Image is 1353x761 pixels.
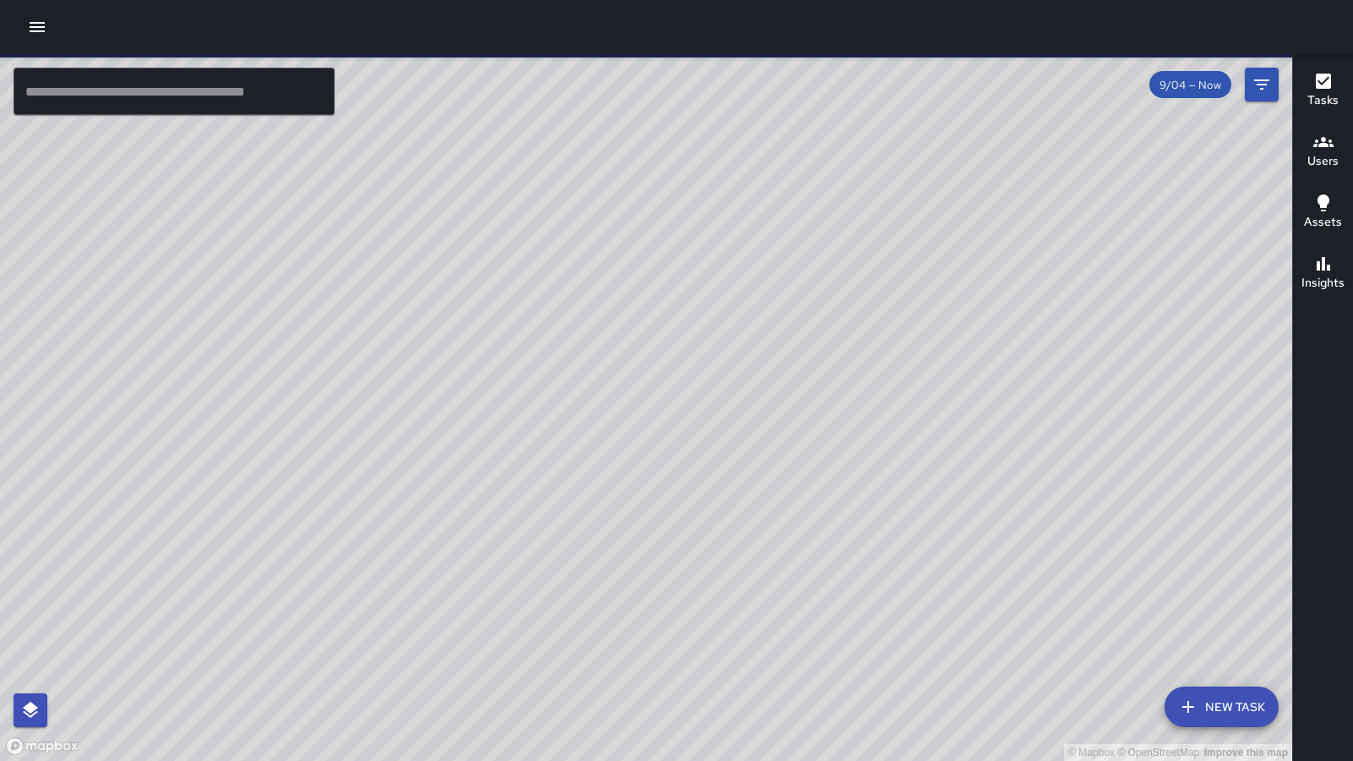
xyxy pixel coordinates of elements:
span: 9/04 — Now [1149,78,1231,92]
button: New Task [1165,687,1279,727]
h6: Insights [1301,274,1345,293]
button: Filters [1245,68,1279,101]
h6: Users [1307,152,1339,171]
h6: Tasks [1307,91,1339,110]
button: Tasks [1293,61,1353,122]
button: Users [1293,122,1353,183]
button: Insights [1293,244,1353,304]
h6: Assets [1304,213,1342,232]
button: Assets [1293,183,1353,244]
